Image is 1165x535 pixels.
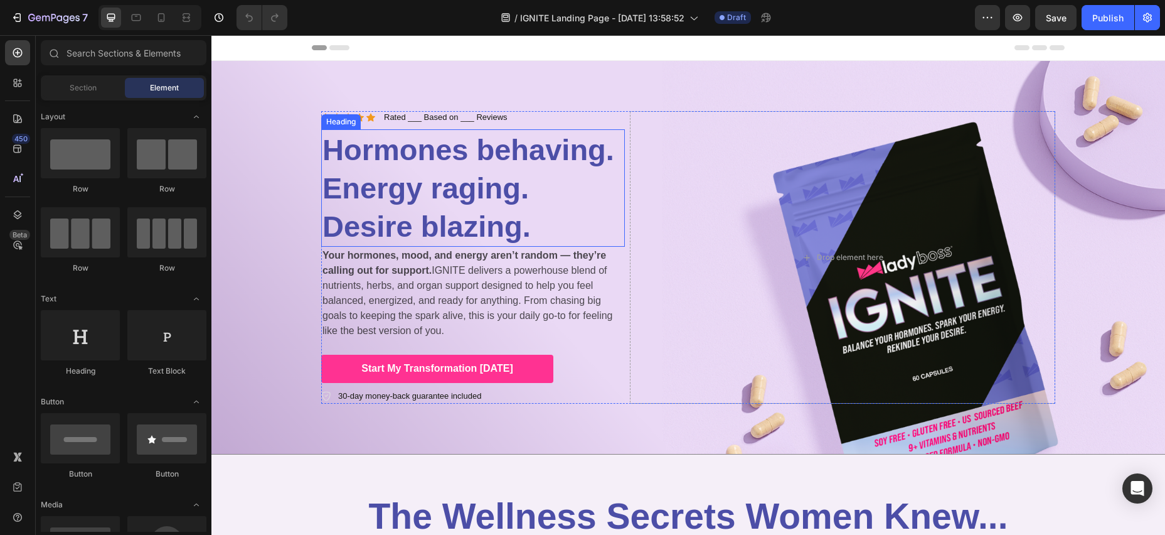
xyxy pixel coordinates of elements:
[727,12,746,23] span: Draft
[186,107,206,127] span: Toggle open
[41,262,120,274] div: Row
[41,365,120,377] div: Heading
[41,293,56,305] span: Text
[1092,11,1124,24] div: Publish
[127,468,206,480] div: Button
[70,82,97,94] span: Section
[127,262,206,274] div: Row
[514,11,518,24] span: /
[41,183,120,195] div: Row
[157,461,797,501] span: The Wellness Secrets Women Knew...
[1082,5,1134,30] button: Publish
[127,365,206,377] div: Text Block
[41,40,206,65] input: Search Sections & Elements
[186,392,206,412] span: Toggle open
[186,289,206,309] span: Toggle open
[1035,5,1077,30] button: Save
[41,111,65,122] span: Layout
[211,35,1165,535] iframe: Design area
[9,230,30,240] div: Beta
[12,134,30,144] div: 450
[150,82,179,94] span: Element
[1122,473,1152,504] div: Open Intercom Messenger
[5,5,93,30] button: 7
[41,499,63,511] span: Media
[186,495,206,515] span: Toggle open
[605,217,672,227] div: Drop element here
[1046,13,1067,23] span: Save
[520,11,684,24] span: IGNITE Landing Page - [DATE] 13:58:52
[237,5,287,30] div: Undo/Redo
[127,183,206,195] div: Row
[41,468,120,480] div: Button
[82,10,88,25] p: 7
[41,396,64,408] span: Button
